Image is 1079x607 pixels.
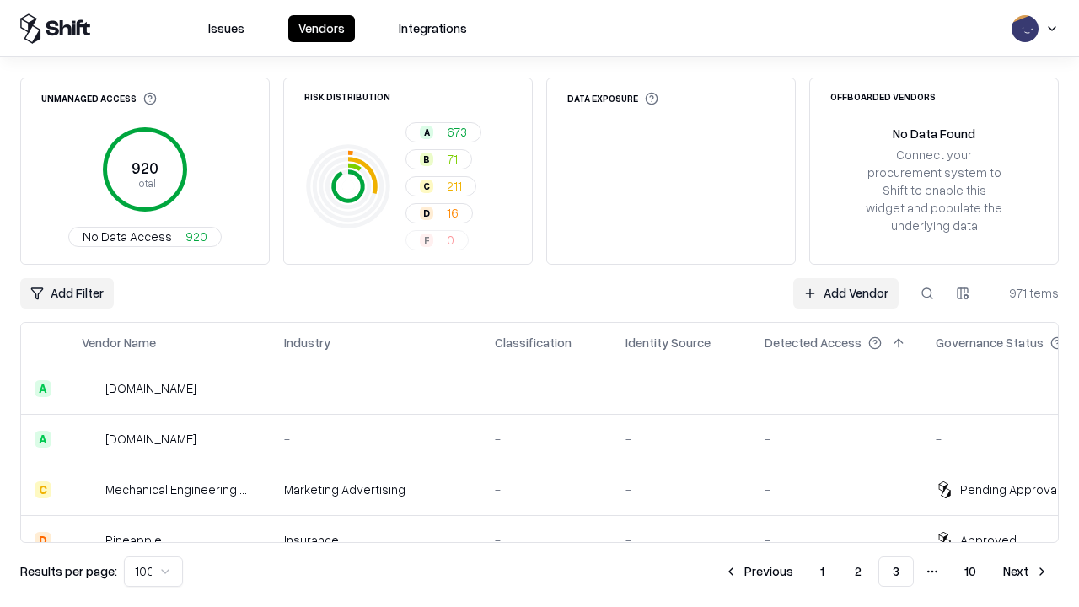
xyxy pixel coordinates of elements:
nav: pagination [714,556,1059,587]
button: B71 [405,149,472,169]
div: - [625,481,738,498]
p: Results per page: [20,562,117,580]
div: Pineapple [105,531,162,549]
div: - [495,379,599,397]
button: 10 [951,556,990,587]
button: 3 [878,556,914,587]
div: - [284,379,468,397]
div: - [495,481,599,498]
div: A [35,380,51,397]
span: 920 [185,228,207,245]
button: Vendors [288,15,355,42]
div: - [495,430,599,448]
div: D [35,532,51,549]
div: - [625,430,738,448]
div: Industry [284,334,330,352]
img: Pineapple [82,532,99,549]
span: No Data Access [83,228,172,245]
div: - [284,430,468,448]
div: - [765,531,909,549]
div: Approved [960,531,1017,549]
div: Risk Distribution [304,92,390,101]
button: Previous [714,556,803,587]
div: C [35,481,51,498]
span: 211 [447,177,462,195]
div: - [765,430,909,448]
tspan: 920 [132,158,158,177]
button: Issues [198,15,255,42]
div: A [35,431,51,448]
div: Insurance [284,531,468,549]
div: C [420,180,433,193]
div: Detected Access [765,334,862,352]
button: Add Filter [20,278,114,309]
div: Pending Approval [960,481,1060,498]
div: 971 items [991,284,1059,302]
button: Integrations [389,15,477,42]
button: No Data Access920 [68,227,222,247]
div: - [765,379,909,397]
div: [DOMAIN_NAME] [105,430,196,448]
span: 673 [447,123,467,141]
div: - [765,481,909,498]
div: - [495,531,599,549]
button: 1 [807,556,838,587]
div: D [420,207,433,220]
div: Mechanical Engineering World [105,481,257,498]
div: Governance Status [936,334,1044,352]
a: Add Vendor [793,278,899,309]
div: Vendor Name [82,334,156,352]
tspan: Total [134,176,156,190]
img: Mechanical Engineering World [82,481,99,498]
div: [DOMAIN_NAME] [105,379,196,397]
div: A [420,126,433,139]
div: B [420,153,433,166]
div: Data Exposure [567,92,658,105]
img: madisonlogic.com [82,431,99,448]
button: A673 [405,122,481,142]
button: Next [993,556,1059,587]
span: 71 [447,150,458,168]
div: Offboarded Vendors [830,92,936,101]
img: automat-it.com [82,380,99,397]
button: D16 [405,203,473,223]
div: - [625,531,738,549]
span: 16 [447,204,459,222]
button: C211 [405,176,476,196]
div: Unmanaged Access [41,92,157,105]
button: 2 [841,556,875,587]
div: Marketing Advertising [284,481,468,498]
div: Connect your procurement system to Shift to enable this widget and populate the underlying data [864,146,1004,235]
div: - [625,379,738,397]
div: Identity Source [625,334,711,352]
div: Classification [495,334,572,352]
div: No Data Found [893,125,975,142]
